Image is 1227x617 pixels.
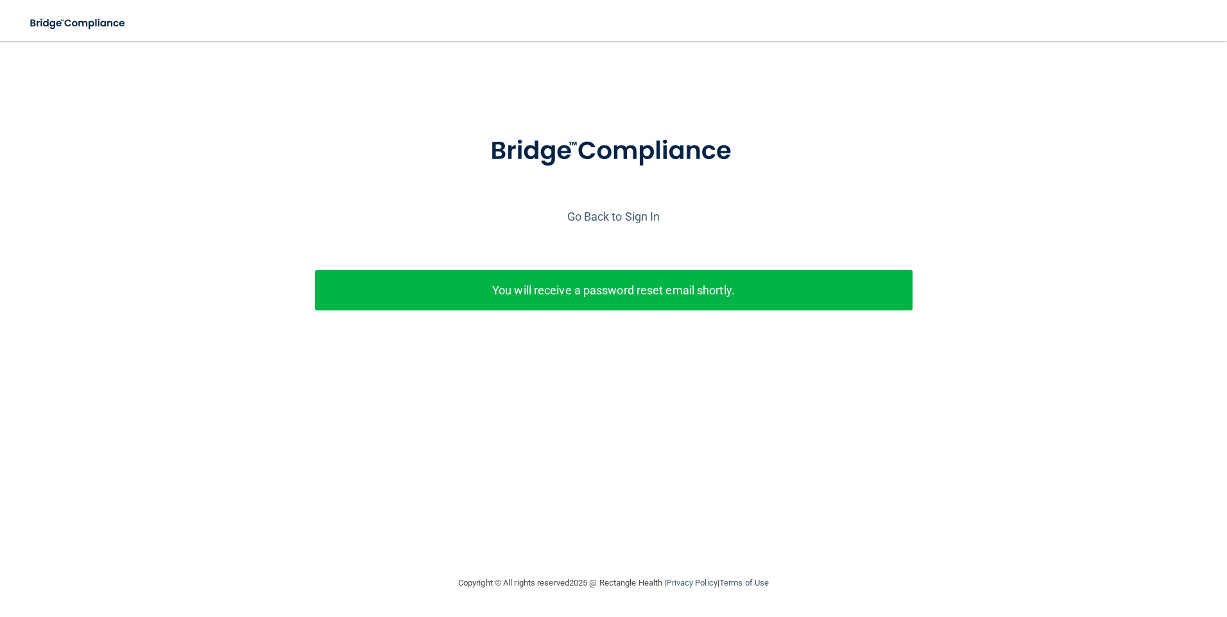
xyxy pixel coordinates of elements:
a: Terms of Use [719,578,769,587]
p: You will receive a password reset email shortly. [325,280,903,301]
a: Privacy Policy [666,578,717,587]
img: bridge_compliance_login_screen.278c3ca4.svg [19,10,137,37]
img: bridge_compliance_login_screen.278c3ca4.svg [464,118,763,185]
a: Go Back to Sign In [567,210,660,223]
div: Copyright © All rights reserved 2025 @ Rectangle Health | | [379,562,848,604]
